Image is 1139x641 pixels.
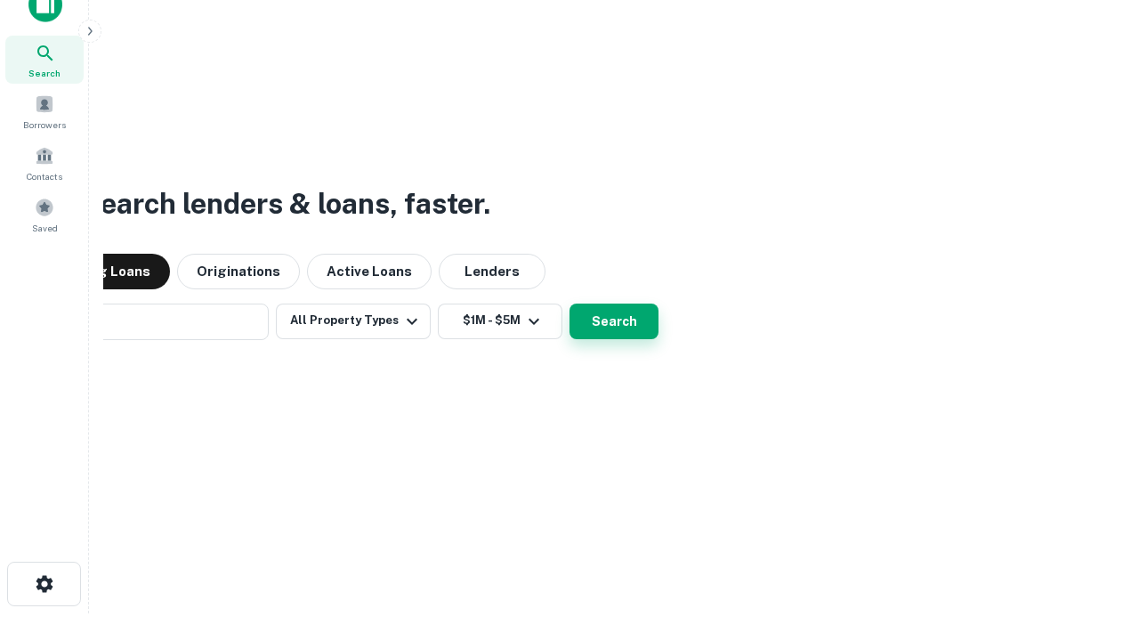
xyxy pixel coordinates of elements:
[276,304,431,339] button: All Property Types
[32,221,58,235] span: Saved
[5,139,84,187] a: Contacts
[23,118,66,132] span: Borrowers
[28,66,61,80] span: Search
[81,183,490,225] h3: Search lenders & loans, faster.
[5,87,84,135] a: Borrowers
[439,254,545,289] button: Lenders
[1050,499,1139,584] iframe: Chat Widget
[307,254,432,289] button: Active Loans
[5,36,84,84] a: Search
[177,254,300,289] button: Originations
[438,304,562,339] button: $1M - $5M
[5,191,84,239] a: Saved
[569,304,658,339] button: Search
[27,169,62,183] span: Contacts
